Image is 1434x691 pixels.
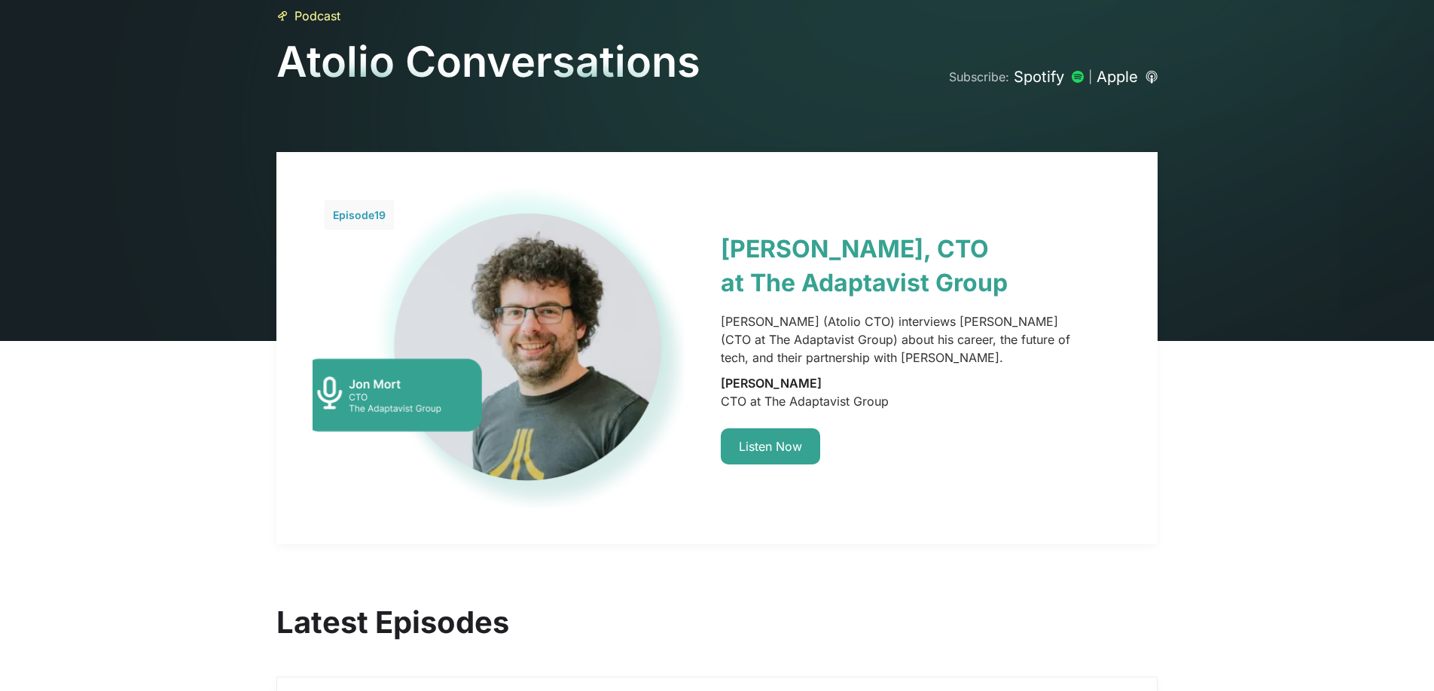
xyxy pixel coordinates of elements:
a: Apple [1097,66,1158,87]
div: Subscribe: [949,68,1009,86]
div: | [1088,68,1092,86]
div: Apple [1097,66,1138,87]
h1: Atolio Conversations [276,37,700,87]
h2: Latest Episodes [276,604,1158,641]
div: Podcast [294,7,340,25]
div: Spotify [1014,66,1064,87]
iframe: Chat Widget [1359,619,1434,691]
a: Spotify [1014,66,1084,87]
